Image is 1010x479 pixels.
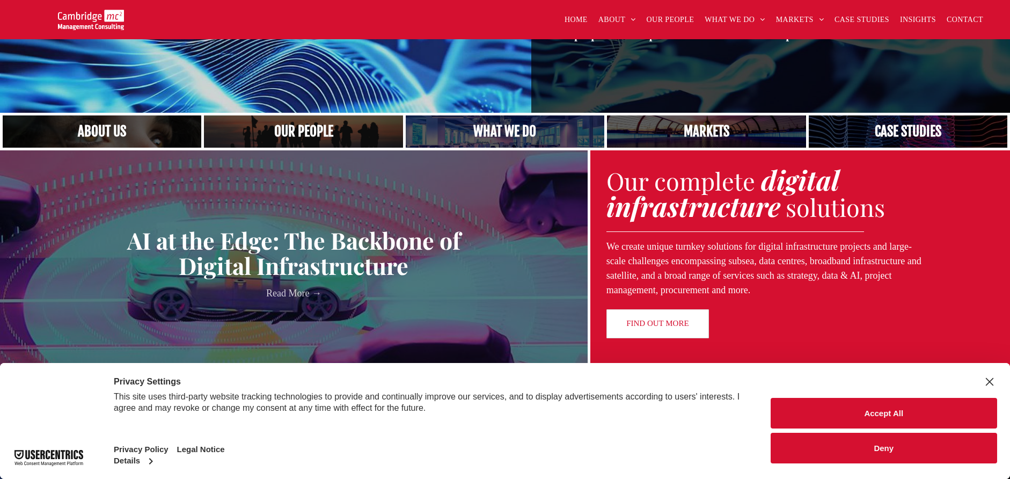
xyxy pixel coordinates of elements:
a: CASE STUDIES | See an Overview of All Our Case Studies | Cambridge Management Consulting [809,115,1007,148]
a: A crowd in silhouette at sunset, on a rise or lookout point [204,115,402,148]
a: FIND OUT MORE [606,309,709,338]
a: A yoga teacher lifting his whole body off the ground in the peacock pose [406,115,604,148]
a: AI at the Edge: The Backbone of Digital Infrastructure [8,228,580,279]
img: Go to Homepage [58,10,124,30]
span: FIND OUT MORE [626,310,689,337]
span: Our complete [606,164,755,197]
a: CONTACT [941,11,989,28]
span: We create unique turnkey solutions for digital infrastructure projects and large-scale challenges... [606,241,921,295]
strong: digital [761,162,839,198]
a: HOME [559,11,593,28]
a: Your Business Transformed | Cambridge Management Consulting [58,11,124,23]
a: INSIGHTS [895,11,941,28]
a: OUR PEOPLE [641,11,700,28]
span: solutions [786,191,885,223]
a: MARKETS [771,11,829,28]
a: Our Markets | Cambridge Management Consulting [607,115,806,148]
a: Close up of woman's face, centered on her eyes [3,115,201,148]
a: WHAT WE DO [699,11,771,28]
a: Read More → [8,286,580,301]
a: ABOUT [593,11,641,28]
strong: infrastructure [606,188,780,224]
a: CASE STUDIES [829,11,895,28]
strong: Our purpose is to help our clients make a better impact on the world. [553,29,869,41]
